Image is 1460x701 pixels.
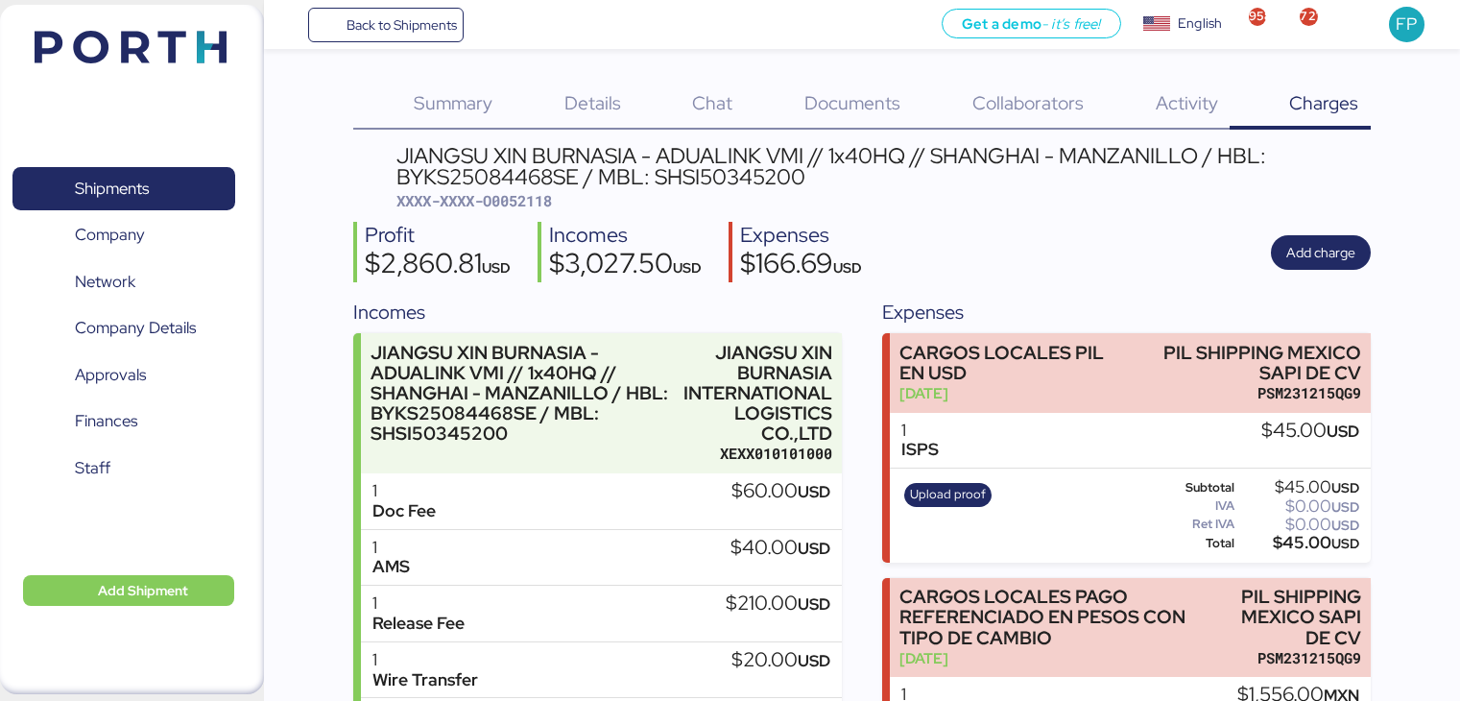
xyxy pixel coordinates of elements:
[731,481,830,502] div: $60.00
[1238,480,1359,495] div: $45.00
[904,483,993,508] button: Upload proof
[798,650,830,671] span: USD
[12,167,235,211] a: Shipments
[396,145,1371,188] div: JIANGSU XIN BURNASIA - ADUALINK VMI // 1x40HQ // SHANGHAI - MANZANILLO / HBL: BYKS25084468SE / MB...
[372,650,478,670] div: 1
[1286,241,1355,264] span: Add charge
[730,538,830,559] div: $40.00
[371,343,675,445] div: JIANGSU XIN BURNASIA - ADUALINK VMI // 1x40HQ // SHANGHAI - MANZANILLO / HBL: BYKS25084468SE / MB...
[275,9,308,41] button: Menu
[75,314,196,342] span: Company Details
[726,593,830,615] div: $210.00
[414,90,492,115] span: Summary
[12,260,235,304] a: Network
[833,258,862,277] span: USD
[740,222,862,250] div: Expenses
[1238,499,1359,514] div: $0.00
[1238,536,1359,550] div: $45.00
[372,614,465,634] div: Release Fee
[75,407,137,435] span: Finances
[564,90,621,115] span: Details
[482,258,511,277] span: USD
[12,447,235,491] a: Staff
[683,343,832,445] div: JIANGSU XIN BURNASIA INTERNATIONAL LOGISTICS CO.,LTD
[75,221,145,249] span: Company
[798,538,830,559] span: USD
[798,593,830,615] span: USD
[899,648,1211,668] div: [DATE]
[372,593,465,614] div: 1
[75,175,149,203] span: Shipments
[396,191,552,210] span: XXXX-XXXX-O0052118
[372,501,436,521] div: Doc Fee
[798,481,830,502] span: USD
[1396,12,1417,36] span: FP
[372,557,410,577] div: AMS
[353,298,841,326] div: Incomes
[12,399,235,444] a: Finances
[372,481,436,501] div: 1
[1238,518,1359,532] div: $0.00
[692,90,732,115] span: Chat
[1152,518,1235,531] div: Ret IVA
[12,306,235,350] a: Company Details
[1124,383,1361,403] div: PSM231215QG9
[731,650,830,671] div: $20.00
[972,90,1084,115] span: Collaborators
[75,361,146,389] span: Approvals
[75,268,135,296] span: Network
[1331,535,1359,552] span: USD
[1271,235,1371,270] button: Add charge
[899,587,1211,647] div: CARGOS LOCALES PAGO REFERENCIADO EN PESOS CON TIPO DE CAMBIO
[1152,499,1235,513] div: IVA
[1331,479,1359,496] span: USD
[23,575,234,606] button: Add Shipment
[1152,481,1235,495] div: Subtotal
[549,222,702,250] div: Incomes
[1261,421,1359,442] div: $45.00
[365,250,511,282] div: $2,860.81
[1156,90,1218,115] span: Activity
[1124,343,1361,383] div: PIL SHIPPING MEXICO SAPI DE CV
[899,343,1114,383] div: CARGOS LOCALES PIL EN USD
[683,444,832,464] div: XEXX010101000
[98,579,188,602] span: Add Shipment
[804,90,900,115] span: Documents
[673,258,702,277] span: USD
[549,250,702,282] div: $3,027.50
[1289,90,1358,115] span: Charges
[901,440,939,460] div: ISPS
[1221,587,1361,647] div: PIL SHIPPING MEXICO SAPI DE CV
[1331,498,1359,516] span: USD
[901,421,939,441] div: 1
[347,13,457,36] span: Back to Shipments
[1221,648,1361,668] div: PSM231215QG9
[899,383,1114,403] div: [DATE]
[12,213,235,257] a: Company
[75,454,110,482] span: Staff
[12,353,235,398] a: Approvals
[910,484,986,505] span: Upload proof
[365,222,511,250] div: Profit
[372,670,478,690] div: Wire Transfer
[1331,517,1359,534] span: USD
[882,298,1370,326] div: Expenses
[1178,13,1222,34] div: English
[1152,537,1235,550] div: Total
[372,538,410,558] div: 1
[1327,421,1359,442] span: USD
[308,8,465,42] a: Back to Shipments
[740,250,862,282] div: $166.69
